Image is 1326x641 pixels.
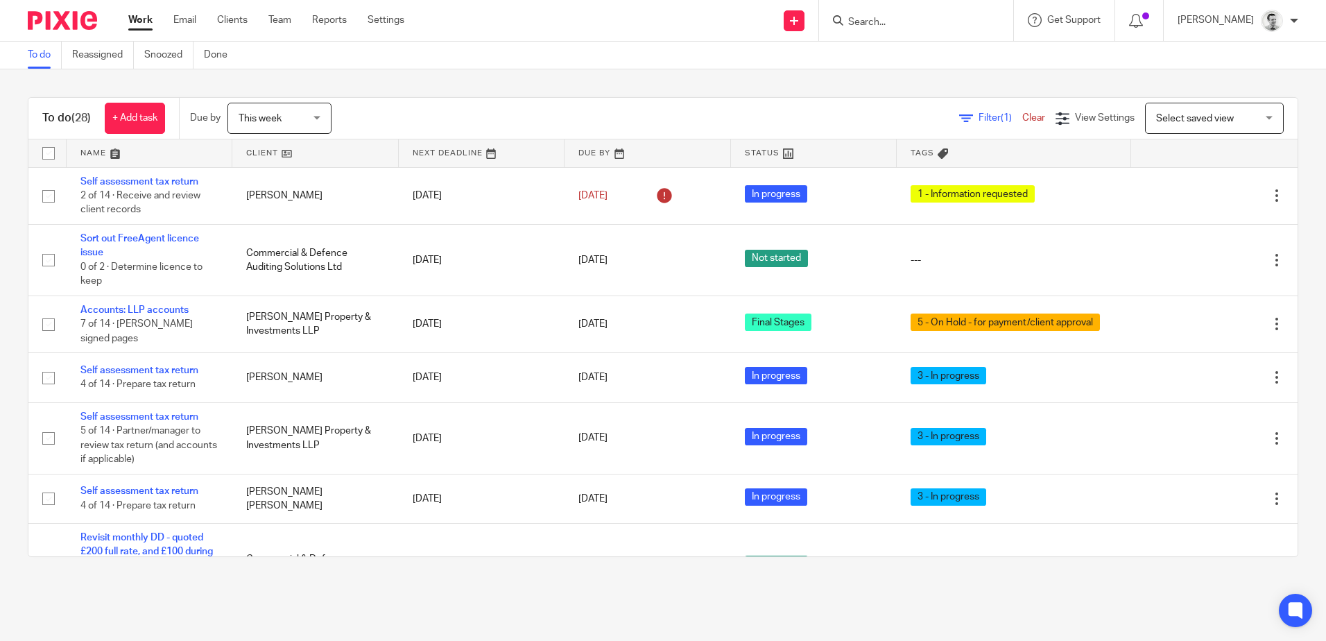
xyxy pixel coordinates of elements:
[80,262,203,287] span: 0 of 2 · Determine licence to keep
[745,556,808,573] span: Not started
[144,42,193,69] a: Snoozed
[911,488,986,506] span: 3 - In progress
[399,353,565,402] td: [DATE]
[71,112,91,123] span: (28)
[745,314,811,331] span: Final Stages
[80,533,213,599] a: Revisit monthly DD - quoted £200 full rate, and £100 during this low activity period but to be bi...
[80,177,198,187] a: Self assessment tax return
[911,253,1117,267] div: ---
[399,524,565,609] td: [DATE]
[911,149,934,157] span: Tags
[232,474,398,523] td: [PERSON_NAME] [PERSON_NAME]
[80,501,196,511] span: 4 of 14 · Prepare tax return
[128,13,153,27] a: Work
[1261,10,1283,32] img: Andy_2025.jpg
[239,114,282,123] span: This week
[399,474,565,523] td: [DATE]
[847,17,972,29] input: Search
[80,191,200,215] span: 2 of 14 · Receive and review client records
[578,434,608,443] span: [DATE]
[979,113,1022,123] span: Filter
[72,42,134,69] a: Reassigned
[80,426,217,464] span: 5 of 14 · Partner/manager to review tax return (and accounts if applicable)
[745,250,808,267] span: Not started
[911,428,986,445] span: 3 - In progress
[745,367,807,384] span: In progress
[232,167,398,224] td: [PERSON_NAME]
[232,224,398,296] td: Commercial & Defence Auditing Solutions Ltd
[232,296,398,352] td: [PERSON_NAME] Property & Investments LLP
[745,428,807,445] span: In progress
[80,234,199,257] a: Sort out FreeAgent licence issue
[578,319,608,329] span: [DATE]
[190,111,221,125] p: Due by
[312,13,347,27] a: Reports
[80,366,198,375] a: Self assessment tax return
[745,185,807,203] span: In progress
[232,402,398,474] td: [PERSON_NAME] Property & Investments LLP
[399,224,565,296] td: [DATE]
[80,319,193,343] span: 7 of 14 · [PERSON_NAME] signed pages
[745,488,807,506] span: In progress
[80,486,198,496] a: Self assessment tax return
[1075,113,1135,123] span: View Settings
[578,191,608,200] span: [DATE]
[1178,13,1254,27] p: [PERSON_NAME]
[105,103,165,134] a: + Add task
[217,13,248,27] a: Clients
[28,11,97,30] img: Pixie
[173,13,196,27] a: Email
[578,373,608,382] span: [DATE]
[42,111,91,126] h1: To do
[1022,113,1045,123] a: Clear
[911,314,1100,331] span: 5 - On Hold - for payment/client approval
[911,367,986,384] span: 3 - In progress
[399,296,565,352] td: [DATE]
[368,13,404,27] a: Settings
[80,380,196,390] span: 4 of 14 · Prepare tax return
[399,167,565,224] td: [DATE]
[232,353,398,402] td: [PERSON_NAME]
[204,42,238,69] a: Done
[1156,114,1234,123] span: Select saved view
[578,494,608,504] span: [DATE]
[399,402,565,474] td: [DATE]
[28,42,62,69] a: To do
[268,13,291,27] a: Team
[1001,113,1012,123] span: (1)
[578,255,608,265] span: [DATE]
[80,412,198,422] a: Self assessment tax return
[232,524,398,609] td: Commercial & Defence Auditing Solutions Ltd
[911,185,1035,203] span: 1 - Information requested
[1047,15,1101,25] span: Get Support
[80,305,189,315] a: Accounts: LLP accounts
